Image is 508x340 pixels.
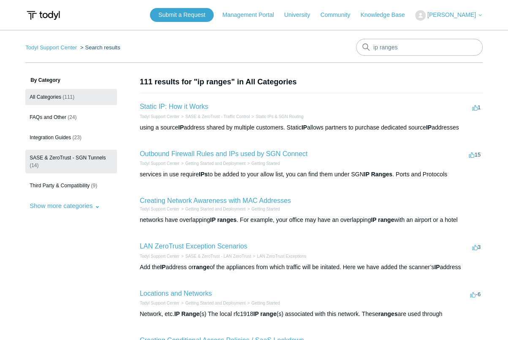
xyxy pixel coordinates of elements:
[25,198,104,213] button: Show more categories
[25,76,117,84] h3: By Category
[251,253,307,259] li: LAN ZeroTrust Exceptions
[250,113,303,120] li: Static IPs & SGN Routing
[185,254,251,259] a: SASE & ZeroTrust - LAN ZeroTrust
[140,76,483,88] h1: 111 results for "ip ranges" in All Categories
[472,244,481,250] span: 3
[222,11,282,19] a: Management Portal
[140,160,179,167] li: Todyl Support Center
[284,11,318,19] a: University
[30,135,71,140] span: Integration Guides
[179,300,246,306] li: Getting Started and Deployment
[251,301,280,305] a: Getting Started
[140,170,483,179] div: services in use require to be added to your allow list, you can find them under SGN . Ports and P...
[62,94,74,100] span: (111)
[30,94,61,100] span: All Categories
[185,114,250,119] a: SASE & ZeroTrust - Traffic Control
[246,206,280,212] li: Getting Started
[30,183,90,189] span: Third Party & Compatibility
[150,8,214,22] a: Submit a Request
[415,10,483,21] button: [PERSON_NAME]
[302,124,307,131] em: IP
[160,264,166,270] em: IP
[140,114,179,119] a: Todyl Support Center
[140,161,179,166] a: Todyl Support Center
[73,135,81,140] span: (23)
[91,183,98,189] span: (9)
[140,206,179,212] li: Todyl Support Center
[140,243,247,250] a: LAN ZeroTrust Exception Scenarios
[140,207,179,211] a: Todyl Support Center
[199,171,208,178] em: IPs
[25,130,117,146] a: Integration Guides (23)
[25,89,117,105] a: All Categories (111)
[255,114,303,119] a: Static IPs & SGN Routing
[79,44,120,51] li: Search results
[179,113,250,120] li: SASE & ZeroTrust - Traffic Control
[140,253,179,259] li: Todyl Support Center
[30,162,38,168] span: (14)
[356,39,483,56] input: Search
[179,253,251,259] li: SASE & ZeroTrust - LAN ZeroTrust
[472,104,481,111] span: 1
[185,301,246,305] a: Getting Started and Deployment
[371,216,394,223] em: IP range
[25,178,117,194] a: Third Party & Compatibility (9)
[140,150,308,157] a: Outbound Firewall Rules and IPs used by SGN Connect
[320,11,359,19] a: Community
[30,114,66,120] span: FAQs and Other
[185,207,246,211] a: Getting Started and Deployment
[434,264,440,270] em: IP
[140,254,179,259] a: Todyl Support Center
[378,310,398,317] em: ranges
[185,161,246,166] a: Getting Started and Deployment
[210,216,236,223] em: IP ranges
[25,44,77,51] a: Todyl Support Center
[426,124,432,131] em: IP
[25,8,61,23] img: Todyl Support Center Help Center home page
[140,113,179,120] li: Todyl Support Center
[30,155,106,161] span: SASE & ZeroTrust - SGN Tunnels
[140,290,212,297] a: Locations and Networks
[25,44,79,51] li: Todyl Support Center
[179,160,246,167] li: Getting Started and Deployment
[251,207,280,211] a: Getting Started
[469,151,480,158] span: 15
[257,254,306,259] a: LAN ZeroTrust Exceptions
[25,109,117,125] a: FAQs and Other (24)
[140,123,483,132] div: using a source address shared by multiple customers. Static allows partners to purchase dedicated...
[140,263,483,272] div: Add the address or of the appliances from which traffic will be initated. Here we have added the ...
[360,11,413,19] a: Knowledge Base
[140,197,291,204] a: Creating Network Awareness with MAC Addresses
[68,114,76,120] span: (24)
[140,310,483,318] div: Network, etc. (s) The local rfc1918 (s) associated with this network. These are used through
[246,160,280,167] li: Getting Started
[140,103,208,110] a: Static IP: How it Works
[246,300,280,306] li: Getting Started
[25,150,117,173] a: SASE & ZeroTrust - SGN Tunnels (14)
[470,291,481,297] span: -6
[174,310,200,317] em: IP Range
[140,300,179,306] li: Todyl Support Center
[178,124,184,131] em: IP
[251,161,280,166] a: Getting Started
[179,206,246,212] li: Getting Started and Deployment
[364,171,392,178] em: IP Ranges
[427,11,476,18] span: [PERSON_NAME]
[140,216,483,224] div: networks have overlapping . For example, your office may have an overlapping with an airport or a...
[253,310,277,317] em: IP range
[193,264,209,270] em: range
[140,301,179,305] a: Todyl Support Center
